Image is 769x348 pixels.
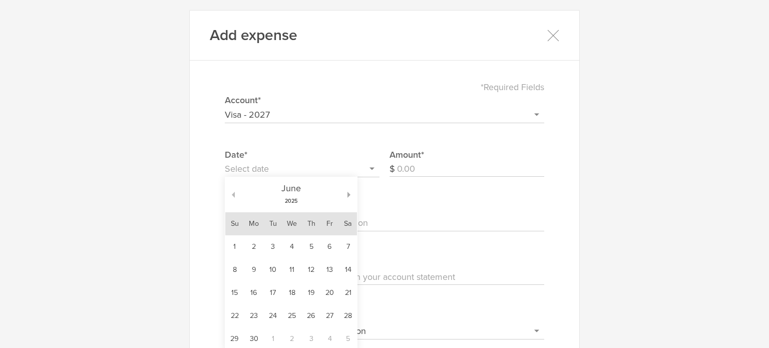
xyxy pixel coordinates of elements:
[225,269,544,285] input: Enter the details as they appear on your account statement
[397,161,544,177] input: 0.00
[244,235,264,258] td: 2
[225,258,244,281] td: 8
[282,281,302,304] td: 18
[210,26,297,46] h1: Add expense
[264,258,282,281] td: 10
[264,304,282,327] td: 24
[302,281,320,304] td: 19
[225,235,244,258] td: 1
[339,258,357,281] td: 14
[302,258,320,281] td: 12
[302,304,320,327] td: 26
[719,300,769,348] iframe: Chat Widget
[264,212,282,235] td: Tu
[390,161,397,177] div: $
[244,304,264,327] td: 23
[225,148,379,161] label: Date*
[225,161,379,177] input: Select date
[244,258,264,281] td: 9
[244,212,264,235] td: Mo
[302,235,320,258] td: 5
[339,281,357,304] td: 21
[264,281,282,304] td: 17
[244,281,264,304] td: 16
[320,304,339,327] td: 27
[225,94,544,107] label: Account*
[282,235,302,258] td: 4
[225,256,544,269] label: Account Statement Detail
[225,281,244,304] td: 15
[264,235,282,258] td: 3
[302,212,320,235] td: Th
[239,182,343,195] span: June
[282,212,302,235] td: We
[225,202,544,215] label: Description
[320,281,339,304] td: 20
[225,304,244,327] td: 22
[320,212,339,235] td: Fr
[225,215,544,231] input: Enter a description of the transaction
[390,148,544,161] label: Amount
[339,235,357,258] td: 7
[282,258,302,281] td: 11
[225,212,244,235] td: Su
[320,258,339,281] td: 13
[339,212,357,235] td: Sa
[320,235,339,258] td: 6
[239,195,343,208] span: 2025
[225,310,544,323] label: Category*
[225,81,544,94] div: *Required Fields
[339,304,357,327] td: 28
[282,304,302,327] td: 25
